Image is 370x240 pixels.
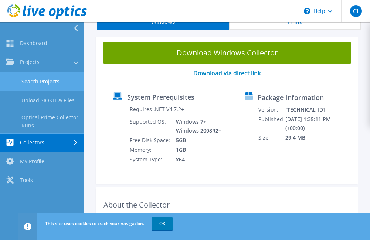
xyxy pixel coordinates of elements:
td: 1GB [170,145,222,155]
a: Download Windows Collector [103,42,351,64]
td: 5GB [170,136,222,145]
h2: About the Collector [103,200,351,209]
td: Published: [258,114,285,133]
td: [DATE] 1:35:11 PM (+00:00) [285,114,342,133]
td: x64 [170,155,222,164]
td: [TECHNICAL_ID] [285,105,342,114]
svg: \n [304,8,310,14]
td: System Type: [129,155,170,164]
td: 29.4 MB [285,133,342,143]
span: CI [350,5,362,17]
label: Requires .NET V4.7.2+ [130,106,184,113]
td: Free Disk Space: [129,136,170,145]
td: Windows 7+ Windows 2008R2+ [170,117,222,136]
a: OK [152,217,173,230]
td: Supported OS: [129,117,170,136]
span: This site uses cookies to track your navigation. [45,220,144,227]
td: Version: [258,105,285,114]
td: Size: [258,133,285,143]
label: Package Information [258,94,324,101]
label: System Prerequisites [127,93,194,101]
td: Memory: [129,145,170,155]
a: Download via direct link [193,69,261,77]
